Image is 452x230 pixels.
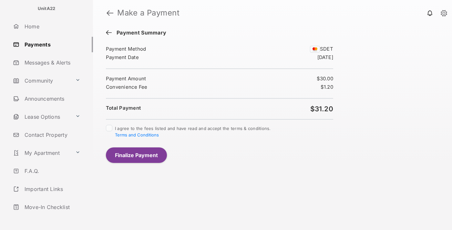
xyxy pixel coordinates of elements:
span: I agree to the fees listed and have read and accept the terms & conditions. [115,126,271,137]
a: Contact Property [10,127,93,143]
a: Move-In Checklist [10,199,93,215]
a: Lease Options [10,109,73,125]
a: Important Links [10,181,83,197]
a: My Apartment [10,145,73,161]
p: UnitA22 [38,5,56,12]
button: Finalize Payment [106,147,167,163]
a: Home [10,19,93,34]
a: Messages & Alerts [10,55,93,70]
strong: Make a Payment [117,9,180,17]
button: I agree to the fees listed and have read and accept the terms & conditions. [115,132,159,137]
a: Payments [10,37,93,52]
a: Announcements [10,91,93,106]
a: Community [10,73,73,88]
span: Payment Summary [113,30,166,37]
a: F.A.Q. [10,163,93,179]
